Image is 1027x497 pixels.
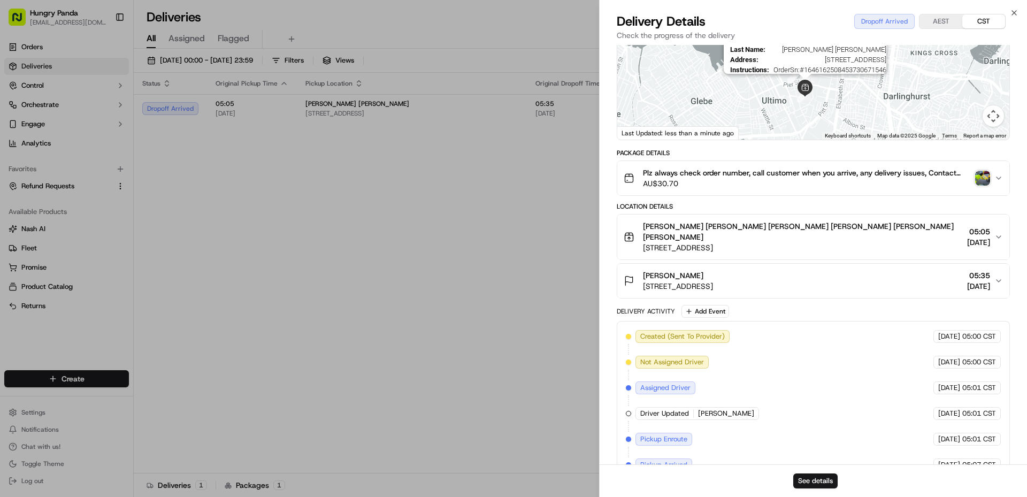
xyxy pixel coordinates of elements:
[962,14,1005,28] button: CST
[182,105,195,118] button: Start new chat
[617,13,706,30] span: Delivery Details
[643,281,713,292] span: [STREET_ADDRESS]
[11,102,30,121] img: 1736555255976-a54dd68f-1ca7-489b-9aae-adbdc363a1c4
[33,195,87,203] span: [PERSON_NAME]
[938,460,960,470] span: [DATE]
[643,242,963,253] span: [STREET_ADDRESS]
[101,239,172,250] span: API Documentation
[730,56,758,64] span: Address :
[770,45,886,53] span: [PERSON_NAME] [PERSON_NAME]
[967,281,990,292] span: [DATE]
[90,240,99,249] div: 💻
[166,137,195,150] button: See all
[35,166,39,174] span: •
[640,332,725,341] span: Created (Sent To Provider)
[825,132,871,140] button: Keyboard shortcuts
[962,357,996,367] span: 05:00 CST
[793,473,838,488] button: See details
[938,383,960,393] span: [DATE]
[967,270,990,281] span: 05:35
[938,332,960,341] span: [DATE]
[643,167,971,178] span: Plz always check order number, call customer when you arrive, any delivery issues, Contact WhatsA...
[877,133,936,139] span: Map data ©2025 Google
[617,149,1010,157] div: Package Details
[640,434,687,444] span: Pickup Enroute
[6,235,86,254] a: 📗Knowledge Base
[48,113,147,121] div: We're available if you need us!
[640,409,689,418] span: Driver Updated
[919,14,962,28] button: AEST
[640,460,687,470] span: Pickup Arrived
[975,171,990,186] img: photo_proof_of_pickup image
[21,239,82,250] span: Knowledge Base
[763,56,886,64] span: [STREET_ADDRESS]
[962,383,996,393] span: 05:01 CST
[773,66,886,74] span: OrderSn:#1646162508453730671546
[22,102,42,121] img: 8016278978528_b943e370aa5ada12b00a_72.png
[803,67,817,81] div: 5
[730,45,765,53] span: Last Name :
[617,215,1009,259] button: [PERSON_NAME] [PERSON_NAME] [PERSON_NAME] [PERSON_NAME] [PERSON_NAME] [PERSON_NAME][STREET_ADDRES...
[967,237,990,248] span: [DATE]
[640,383,691,393] span: Assigned Driver
[962,460,996,470] span: 05:07 CST
[617,30,1010,41] p: Check the progress of the delivery
[11,43,195,60] p: Welcome 👋
[617,126,739,140] div: Last Updated: less than a minute ago
[643,270,703,281] span: [PERSON_NAME]
[643,178,971,189] span: AU$30.70
[643,221,963,242] span: [PERSON_NAME] [PERSON_NAME] [PERSON_NAME] [PERSON_NAME] [PERSON_NAME] [PERSON_NAME]
[11,11,32,32] img: Nash
[698,409,754,418] span: [PERSON_NAME]
[938,357,960,367] span: [DATE]
[962,434,996,444] span: 05:01 CST
[942,133,957,139] a: Terms (opens in new tab)
[95,195,120,203] span: 8月27日
[21,195,30,204] img: 1736555255976-a54dd68f-1ca7-489b-9aae-adbdc363a1c4
[967,226,990,237] span: 05:05
[983,105,1004,127] button: Map camera controls
[41,166,66,174] span: 9月17日
[681,305,729,318] button: Add Event
[938,434,960,444] span: [DATE]
[938,409,960,418] span: [DATE]
[962,409,996,418] span: 05:01 CST
[11,240,19,249] div: 📗
[617,264,1009,298] button: [PERSON_NAME][STREET_ADDRESS]05:35[DATE]
[75,265,129,273] a: Powered byPylon
[48,102,175,113] div: Start new chat
[963,133,1006,139] a: Report a map error
[106,265,129,273] span: Pylon
[11,139,72,148] div: Past conversations
[28,69,193,80] input: Got a question? Start typing here...
[640,357,704,367] span: Not Assigned Driver
[617,202,1010,211] div: Location Details
[617,307,675,316] div: Delivery Activity
[11,185,28,202] img: Asif Zaman Khan
[620,126,655,140] a: Open this area in Google Maps (opens a new window)
[730,66,769,74] span: Instructions :
[620,126,655,140] img: Google
[89,195,93,203] span: •
[962,332,996,341] span: 05:00 CST
[617,161,1009,195] button: Plz always check order number, call customer when you arrive, any delivery issues, Contact WhatsA...
[86,235,176,254] a: 💻API Documentation
[787,69,801,83] div: 3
